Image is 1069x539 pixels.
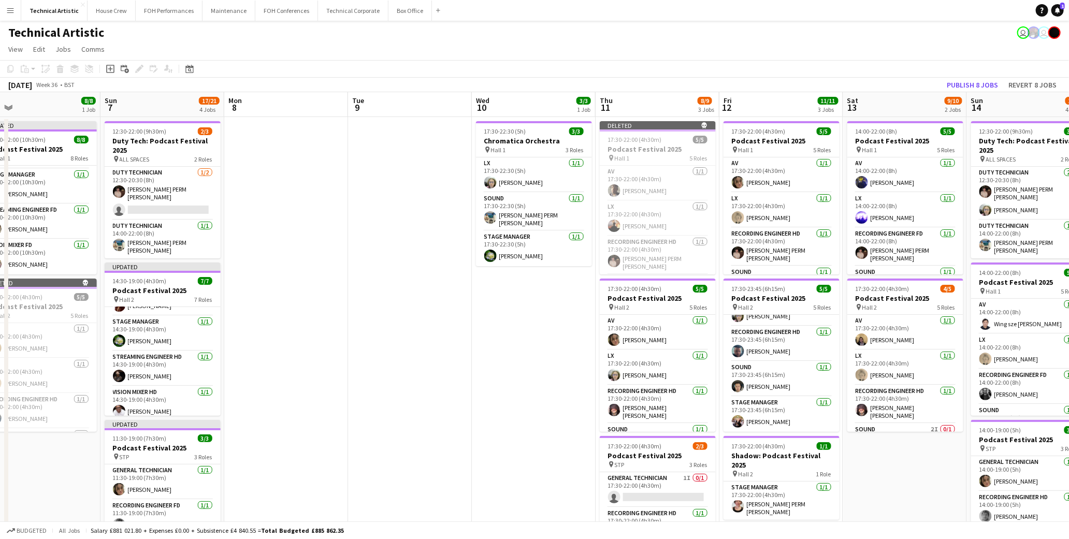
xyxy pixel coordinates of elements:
[600,279,716,432] app-job-card: 17:30-22:00 (4h30m)5/5Podcast Festival 2025 Hall 25 RolesAV1/117:30-22:00 (4h30m)[PERSON_NAME]LX1...
[476,231,592,266] app-card-role: Stage Manager1/117:30-22:30 (5h)[PERSON_NAME]
[91,527,344,534] div: Salary £881 021.80 + Expenses £0.00 + Subsistence £4 840.55 =
[739,146,754,154] span: Hall 1
[847,136,963,145] h3: Podcast Festival 2025
[1004,78,1061,92] button: Revert 8 jobs
[600,451,716,460] h3: Podcast Festival 2025
[598,101,613,113] span: 11
[1017,26,1030,39] app-user-avatar: Sally PERM Pochciol
[937,146,955,154] span: 5 Roles
[318,1,388,21] button: Technical Corporate
[724,228,840,266] app-card-role: Recording Engineer HD1/117:30-22:00 (4h30m)[PERSON_NAME] PERM [PERSON_NAME]
[105,136,221,155] h3: Duty Tech: Podcast Festival 2025
[352,96,364,105] span: Tue
[474,101,489,113] span: 10
[105,263,221,416] div: Updated14:30-19:00 (4h30m)7/7Podcast Festival 2025 Hall 27 Roles[PERSON_NAME] [PERSON_NAME]Sound1...
[1048,26,1061,39] app-user-avatar: Gabrielle Barr
[577,106,590,113] div: 1 Job
[600,472,716,507] app-card-role: General Technician1I0/117:30-22:00 (4h30m)
[198,277,212,285] span: 7/7
[600,121,716,129] div: Deleted
[105,351,221,386] app-card-role: Streaming Engineer HD1/114:30-19:00 (4h30m)[PERSON_NAME]
[615,303,630,311] span: Hall 2
[8,45,23,54] span: View
[847,294,963,303] h3: Podcast Festival 2025
[600,144,716,154] h3: Podcast Festival 2025
[113,127,167,135] span: 12:30-22:00 (9h30m)
[195,155,212,163] span: 2 Roles
[732,442,786,450] span: 17:30-22:00 (4h30m)
[105,386,221,421] app-card-role: Vision Mixer HD1/114:30-19:00 (4h30m)[PERSON_NAME]
[199,97,220,105] span: 17/21
[724,361,840,397] app-card-role: Sound1/117:30-23:45 (6h15m)[PERSON_NAME]
[105,316,221,351] app-card-role: Stage Manager1/114:30-19:00 (4h30m)[PERSON_NAME]
[937,303,955,311] span: 5 Roles
[847,350,963,385] app-card-role: LX1/117:30-22:00 (4h30m)[PERSON_NAME]
[476,157,592,193] app-card-role: LX1/117:30-22:30 (5h)[PERSON_NAME]
[255,1,318,21] button: FOH Conferences
[690,461,707,469] span: 3 Roles
[600,424,716,459] app-card-role: Sound1/1
[615,154,630,162] span: Hall 1
[698,97,712,105] span: 8/9
[979,426,1021,434] span: 14:00-19:00 (5h)
[105,121,221,258] div: 12:30-22:00 (9h30m)2/3Duty Tech: Podcast Festival 2025 ALL SPACES2 RolesDuty Technician1/212:30-2...
[71,312,89,319] span: 5 Roles
[818,97,839,105] span: 11/11
[732,127,786,135] span: 17:30-22:00 (4h30m)
[105,167,221,220] app-card-role: Duty Technician1/212:30-20:30 (8h)[PERSON_NAME] PERM [PERSON_NAME]
[986,155,1016,163] span: ALL SPACES
[847,96,859,105] span: Sat
[941,127,955,135] span: 5/5
[8,25,104,40] h1: Technical Artistic
[1038,26,1050,39] app-user-avatar: Nathan PERM Birdsall
[17,527,47,534] span: Budgeted
[51,42,75,56] a: Jobs
[120,453,129,461] span: STP
[945,106,962,113] div: 2 Jobs
[816,470,831,478] span: 1 Role
[847,279,963,432] app-job-card: 17:30-22:00 (4h30m)4/5Podcast Festival 2025 Hall 25 RolesAV1/117:30-22:00 (4h30m)[PERSON_NAME]LX1...
[739,470,754,478] span: Hall 2
[971,96,984,105] span: Sun
[724,326,840,361] app-card-role: Recording Engineer HD1/117:30-23:45 (6h15m)[PERSON_NAME]
[81,45,105,54] span: Comms
[88,1,136,21] button: House Crew
[476,96,489,105] span: Wed
[600,350,716,385] app-card-role: LX1/117:30-22:00 (4h30m)[PERSON_NAME]
[847,315,963,350] app-card-role: AV1/117:30-22:00 (4h30m)[PERSON_NAME]
[105,500,221,535] app-card-role: Recording Engineer FD1/111:30-19:00 (7h30m)[PERSON_NAME]
[57,527,82,534] span: All jobs
[979,127,1033,135] span: 12:30-22:00 (9h30m)
[600,236,716,274] app-card-role: Recording Engineer HD1/117:30-22:00 (4h30m)[PERSON_NAME] PERM [PERSON_NAME]
[986,445,996,453] span: STP
[847,121,963,274] app-job-card: 14:00-22:00 (8h)5/5Podcast Festival 2025 Hall 15 RolesAV1/114:00-22:00 (8h)[PERSON_NAME]LX1/114:0...
[105,464,221,500] app-card-role: General Technician1/111:30-19:00 (7h30m)[PERSON_NAME]
[55,45,71,54] span: Jobs
[724,294,840,303] h3: Podcast Festival 2025
[105,443,221,453] h3: Podcast Festival 2025
[814,146,831,154] span: 5 Roles
[724,279,840,432] app-job-card: 17:30-23:45 (6h15m)5/5Podcast Festival 2025 Hall 25 Roles[PERSON_NAME]LX1/117:30-23:45 (6h15m)[PE...
[476,121,592,266] div: 17:30-22:30 (5h)3/3Chromatica Orchestra Hall 13 RolesLX1/117:30-22:30 (5h)[PERSON_NAME]Sound1/117...
[608,136,662,143] span: 17:30-22:00 (4h30m)
[600,121,716,274] app-job-card: Deleted 17:30-22:00 (4h30m)5/5Podcast Festival 2025 Hall 15 RolesAV1/117:30-22:00 (4h30m)[PERSON_...
[615,461,625,469] span: STP
[569,127,584,135] span: 3/3
[203,1,255,21] button: Maintenance
[81,97,96,105] span: 8/8
[608,442,662,450] span: 17:30-22:00 (4h30m)
[732,285,786,293] span: 17:30-23:45 (6h15m)
[1060,3,1065,9] span: 1
[970,101,984,113] span: 14
[600,166,716,201] app-card-role: AV1/117:30-22:00 (4h30m)[PERSON_NAME]
[113,277,167,285] span: 14:30-19:00 (4h30m)
[862,146,877,154] span: Hall 1
[29,42,49,56] a: Edit
[724,121,840,274] div: 17:30-22:00 (4h30m)5/5Podcast Festival 2025 Hall 15 RolesAV1/117:30-22:00 (4h30m)[PERSON_NAME]LX1...
[600,315,716,350] app-card-role: AV1/117:30-22:00 (4h30m)[PERSON_NAME]
[690,303,707,311] span: 5 Roles
[698,106,714,113] div: 3 Jobs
